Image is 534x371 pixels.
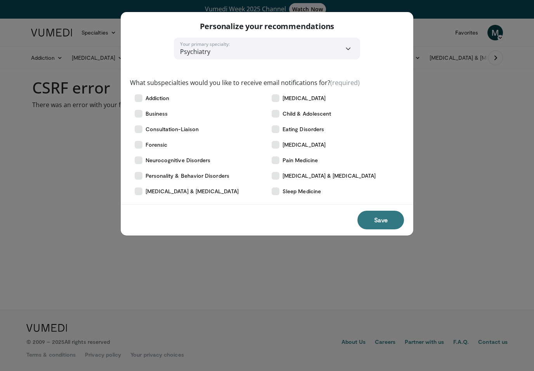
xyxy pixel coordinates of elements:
button: Save [357,211,404,229]
p: Personalize your recommendations [200,21,335,31]
span: Personality & Behavior Disorders [146,172,229,180]
span: (required) [330,78,360,87]
span: Eating Disorders [283,125,324,133]
span: [MEDICAL_DATA] & [MEDICAL_DATA] [283,172,376,180]
span: Child & Adolescent [283,110,331,118]
span: Pain Medicine [283,156,318,164]
span: Forensic [146,141,168,149]
span: [MEDICAL_DATA] [283,94,326,102]
span: [MEDICAL_DATA] [283,141,326,149]
span: [MEDICAL_DATA] & [MEDICAL_DATA] [146,187,239,195]
span: Neurocognitive Disorders [146,156,211,164]
span: Business [146,110,168,118]
span: Sleep Medicine [283,187,321,195]
span: Consultation-Liaison [146,125,199,133]
label: What subspecialties would you like to receive email notifications for? [130,78,360,87]
span: Addiction [146,94,170,102]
